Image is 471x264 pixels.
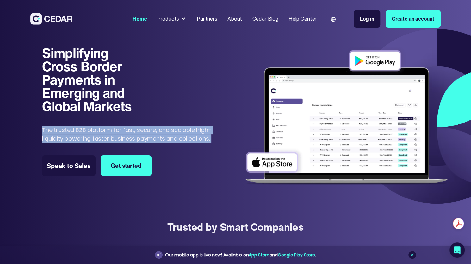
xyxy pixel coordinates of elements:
a: Cedar Blog [250,12,281,26]
div: Products [155,12,189,25]
div: About [227,15,242,22]
a: Speak to Sales [42,155,96,176]
a: Log in [354,10,381,27]
p: The trusted B2B platform for fast, secure, and scalable high-liquidity powering faster business p... [42,126,215,143]
img: Dashboard of transactions [241,46,452,190]
div: Home [133,15,147,22]
img: world icon [331,17,336,22]
a: About [225,12,245,26]
a: Create an account [386,10,441,27]
div: Log in [360,15,374,22]
a: Partners [194,12,220,26]
div: Partners [197,15,217,22]
a: Home [130,12,149,26]
h1: Simplifying Cross Border Payments in Emerging and Global Markets [42,46,146,113]
a: Get started [101,155,152,176]
div: Products [157,15,179,22]
a: Help Center [286,12,319,26]
div: Help Center [288,15,317,22]
div: Open Intercom Messenger [449,242,465,258]
div: Cedar Blog [252,15,278,22]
